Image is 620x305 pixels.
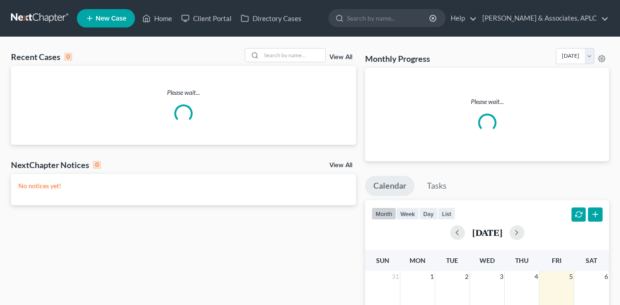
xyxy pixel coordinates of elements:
[586,256,597,264] span: Sat
[396,207,419,220] button: week
[11,51,72,62] div: Recent Cases
[478,10,609,27] a: [PERSON_NAME] & Associates, APLC
[376,256,389,264] span: Sun
[18,181,349,191] p: No notices yet!
[93,161,101,169] div: 0
[604,271,609,282] span: 6
[261,49,325,62] input: Search by name...
[347,10,431,27] input: Search by name...
[446,10,477,27] a: Help
[329,162,352,169] a: View All
[480,256,495,264] span: Wed
[11,88,356,97] p: Please wait...
[429,271,435,282] span: 1
[177,10,236,27] a: Client Portal
[499,271,504,282] span: 3
[446,256,458,264] span: Tue
[365,176,415,196] a: Calendar
[96,15,126,22] span: New Case
[372,207,396,220] button: month
[410,256,426,264] span: Mon
[534,271,539,282] span: 4
[568,271,574,282] span: 5
[64,53,72,61] div: 0
[464,271,469,282] span: 2
[11,159,101,170] div: NextChapter Notices
[236,10,306,27] a: Directory Cases
[438,207,455,220] button: list
[329,54,352,60] a: View All
[419,176,455,196] a: Tasks
[515,256,528,264] span: Thu
[138,10,177,27] a: Home
[419,207,438,220] button: day
[472,228,502,237] h2: [DATE]
[391,271,400,282] span: 31
[552,256,561,264] span: Fri
[365,53,430,64] h3: Monthly Progress
[372,97,602,106] p: Please wait...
